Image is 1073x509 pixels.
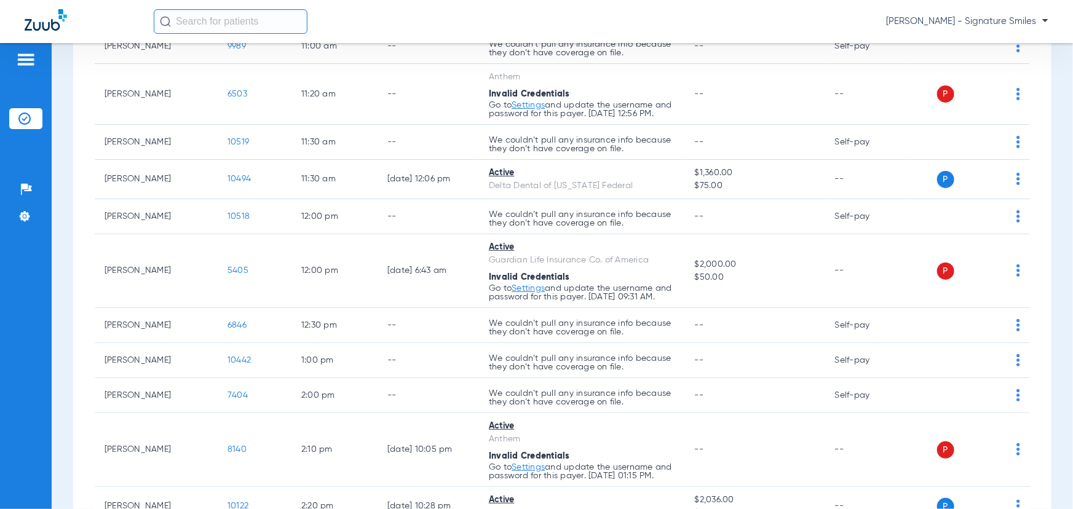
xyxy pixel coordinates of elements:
[695,258,815,271] span: $2,000.00
[695,42,704,50] span: --
[378,413,479,487] td: [DATE] 10:05 PM
[489,354,675,371] p: We couldn’t pull any insurance info because they don’t have coverage on file.
[825,199,908,234] td: Self-pay
[291,160,378,199] td: 11:30 AM
[1016,264,1020,277] img: group-dot-blue.svg
[1016,173,1020,185] img: group-dot-blue.svg
[695,180,815,192] span: $75.00
[695,90,704,98] span: --
[95,199,218,234] td: [PERSON_NAME]
[378,234,479,308] td: [DATE] 6:43 AM
[291,343,378,378] td: 1:00 PM
[512,101,545,109] a: Settings
[378,378,479,413] td: --
[228,391,248,400] span: 7404
[489,40,675,57] p: We couldn’t pull any insurance info because they don’t have coverage on file.
[95,234,218,308] td: [PERSON_NAME]
[1016,210,1020,223] img: group-dot-blue.svg
[95,125,218,160] td: [PERSON_NAME]
[825,308,908,343] td: Self-pay
[695,321,704,329] span: --
[95,29,218,64] td: [PERSON_NAME]
[378,308,479,343] td: --
[228,42,246,50] span: 9989
[512,284,545,293] a: Settings
[937,262,954,280] span: P
[291,125,378,160] td: 11:30 AM
[937,85,954,103] span: P
[228,212,250,221] span: 10518
[695,271,815,284] span: $50.00
[489,494,675,507] div: Active
[228,356,251,365] span: 10442
[291,234,378,308] td: 12:00 PM
[291,29,378,64] td: 11:00 AM
[489,241,675,254] div: Active
[95,343,218,378] td: [PERSON_NAME]
[489,452,570,460] span: Invalid Credentials
[95,413,218,487] td: [PERSON_NAME]
[378,160,479,199] td: [DATE] 12:06 PM
[228,321,247,329] span: 6846
[378,64,479,125] td: --
[937,441,954,459] span: P
[291,413,378,487] td: 2:10 PM
[489,284,675,301] p: Go to and update the username and password for this payer. [DATE] 09:31 AM.
[378,343,479,378] td: --
[1016,40,1020,52] img: group-dot-blue.svg
[489,136,675,153] p: We couldn’t pull any insurance info because they don’t have coverage on file.
[489,167,675,180] div: Active
[489,71,675,84] div: Anthem
[825,125,908,160] td: Self-pay
[825,234,908,308] td: --
[25,9,67,31] img: Zuub Logo
[489,210,675,227] p: We couldn’t pull any insurance info because they don’t have coverage on file.
[489,389,675,406] p: We couldn’t pull any insurance info because they don’t have coverage on file.
[378,29,479,64] td: --
[489,463,675,480] p: Go to and update the username and password for this payer. [DATE] 01:15 PM.
[825,378,908,413] td: Self-pay
[825,160,908,199] td: --
[228,175,251,183] span: 10494
[825,64,908,125] td: --
[489,319,675,336] p: We couldn’t pull any insurance info because they don’t have coverage on file.
[489,254,675,267] div: Guardian Life Insurance Co. of America
[512,463,545,472] a: Settings
[489,420,675,433] div: Active
[489,101,675,118] p: Go to and update the username and password for this payer. [DATE] 12:56 PM.
[378,125,479,160] td: --
[95,160,218,199] td: [PERSON_NAME]
[695,138,704,146] span: --
[695,391,704,400] span: --
[1016,88,1020,100] img: group-dot-blue.svg
[228,266,248,275] span: 5405
[695,212,704,221] span: --
[228,445,247,454] span: 8140
[489,433,675,446] div: Anthem
[937,171,954,188] span: P
[291,64,378,125] td: 11:20 AM
[378,199,479,234] td: --
[95,64,218,125] td: [PERSON_NAME]
[291,378,378,413] td: 2:00 PM
[1016,354,1020,366] img: group-dot-blue.svg
[154,9,307,34] input: Search for patients
[228,90,247,98] span: 6503
[1016,136,1020,148] img: group-dot-blue.svg
[695,356,704,365] span: --
[291,199,378,234] td: 12:00 PM
[695,494,815,507] span: $2,036.00
[1012,450,1073,509] iframe: Chat Widget
[886,15,1048,28] span: [PERSON_NAME] - Signature Smiles
[1016,389,1020,401] img: group-dot-blue.svg
[1016,443,1020,456] img: group-dot-blue.svg
[228,138,249,146] span: 10519
[825,29,908,64] td: Self-pay
[95,308,218,343] td: [PERSON_NAME]
[489,180,675,192] div: Delta Dental of [US_STATE] Federal
[695,167,815,180] span: $1,360.00
[291,308,378,343] td: 12:30 PM
[95,378,218,413] td: [PERSON_NAME]
[489,90,570,98] span: Invalid Credentials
